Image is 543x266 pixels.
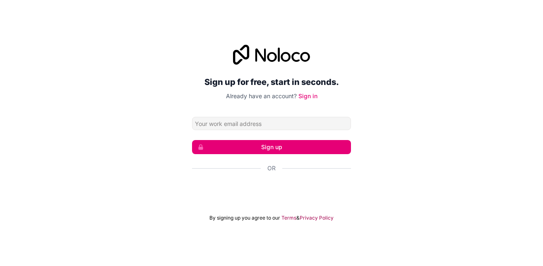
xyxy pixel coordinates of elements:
[296,215,300,221] span: &
[209,215,280,221] span: By signing up you agree to our
[192,140,351,154] button: Sign up
[192,117,351,130] input: Email address
[281,215,296,221] a: Terms
[300,215,334,221] a: Privacy Policy
[267,164,276,172] span: Or
[298,92,317,99] a: Sign in
[226,92,297,99] span: Already have an account?
[192,75,351,89] h2: Sign up for free, start in seconds.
